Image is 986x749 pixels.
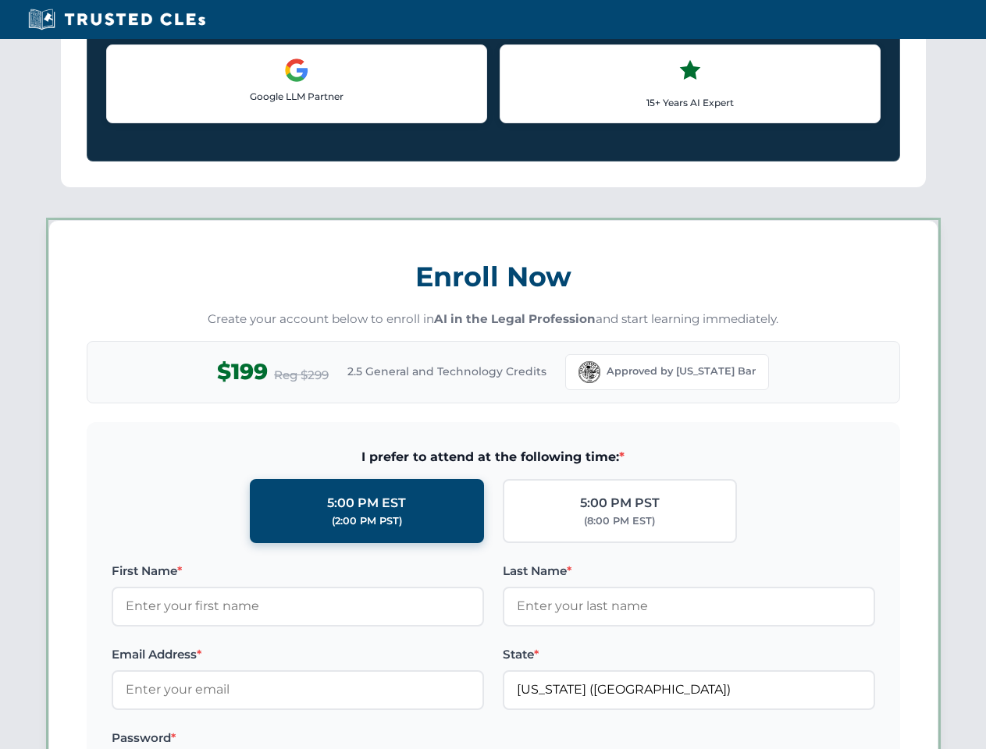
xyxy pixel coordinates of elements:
label: Email Address [112,645,484,664]
p: 15+ Years AI Expert [513,95,867,110]
span: Approved by [US_STATE] Bar [607,364,756,379]
span: I prefer to attend at the following time: [112,447,875,467]
p: Google LLM Partner [119,89,474,104]
div: (2:00 PM PST) [332,513,402,529]
input: Enter your email [112,670,484,709]
p: Create your account below to enroll in and start learning immediately. [87,311,900,328]
input: Florida (FL) [503,670,875,709]
span: 2.5 General and Technology Credits [347,363,546,380]
input: Enter your first name [112,587,484,626]
strong: AI in the Legal Profession [434,311,596,326]
div: (8:00 PM EST) [584,513,655,529]
label: Last Name [503,562,875,580]
img: Trusted CLEs [23,8,210,31]
h3: Enroll Now [87,252,900,301]
input: Enter your last name [503,587,875,626]
label: First Name [112,562,484,580]
span: $199 [217,354,268,389]
img: Florida Bar [578,361,600,383]
span: Reg $299 [274,366,329,385]
label: State [503,645,875,664]
div: 5:00 PM EST [327,493,406,513]
label: Password [112,729,484,747]
img: Google [284,58,309,83]
div: 5:00 PM PST [580,493,660,513]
